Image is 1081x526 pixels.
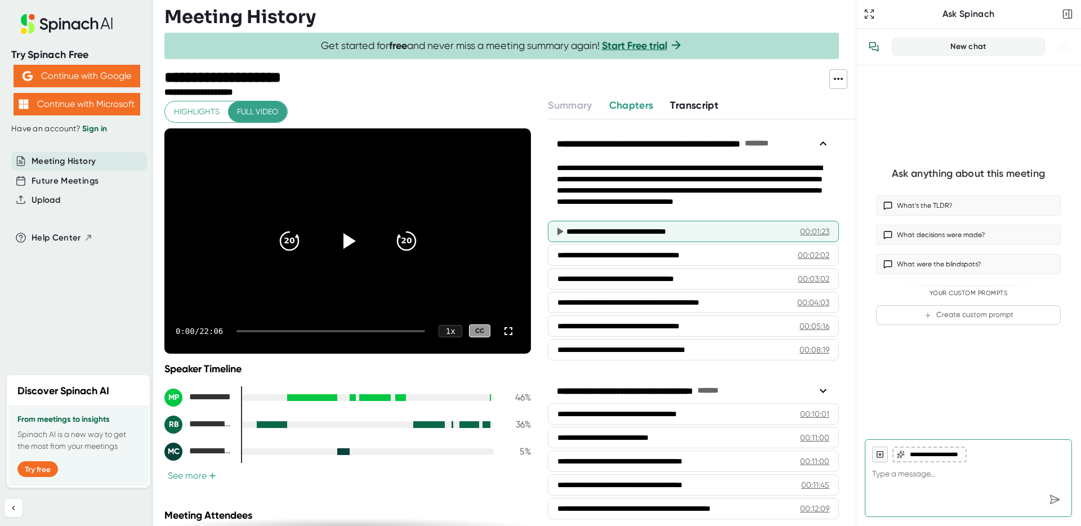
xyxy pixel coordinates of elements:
[32,194,60,207] button: Upload
[17,415,139,424] h3: From meetings to insights
[800,503,829,514] div: 00:12:09
[876,289,1061,297] div: Your Custom Prompts
[82,124,107,133] a: Sign in
[798,249,829,261] div: 00:02:02
[602,39,667,52] a: Start Free trial
[861,6,877,22] button: Expand to Ask Spinach page
[609,99,654,112] span: Chapters
[876,254,1061,274] button: What were the blindspots?
[174,105,220,119] span: Highlights
[797,297,829,308] div: 00:04:03
[800,226,829,237] div: 00:01:23
[17,429,139,452] p: Spinach AI is a new way to get the most from your meetings
[389,39,407,52] b: free
[800,456,829,467] div: 00:11:00
[164,389,182,407] div: MP
[799,344,829,355] div: 00:08:19
[503,446,531,457] div: 5 %
[5,499,23,517] button: Collapse sidebar
[164,443,232,461] div: Max Crampton-Thomas
[32,231,81,244] span: Help Center
[863,35,885,58] button: View conversation history
[798,273,829,284] div: 00:03:02
[209,471,216,480] span: +
[876,305,1061,325] button: Create custom prompt
[876,195,1061,216] button: What’s the TLDR?
[11,48,142,61] div: Try Spinach Free
[321,39,683,52] span: Get started for and never miss a meeting summary again!
[439,325,462,337] div: 1 x
[176,327,223,336] div: 0:00 / 22:06
[165,101,229,122] button: Highlights
[892,167,1045,180] div: Ask anything about this meeting
[164,470,220,482] button: See more+
[164,6,316,28] h3: Meeting History
[800,432,829,443] div: 00:11:00
[32,231,93,244] button: Help Center
[14,93,140,115] button: Continue with Microsoft
[11,124,142,134] div: Have an account?
[1060,6,1075,22] button: Close conversation sidebar
[503,392,531,403] div: 46 %
[17,461,58,477] button: Try free
[670,98,718,113] button: Transcript
[1044,489,1065,510] div: Send message
[548,98,592,113] button: Summary
[164,416,182,434] div: RB
[164,416,232,434] div: Rob Bellenfant
[800,408,829,420] div: 00:10:01
[670,99,718,112] span: Transcript
[548,99,592,112] span: Summary
[801,479,829,491] div: 00:11:45
[503,419,531,430] div: 36 %
[32,175,99,188] button: Future Meetings
[14,65,140,87] button: Continue with Google
[799,320,829,332] div: 00:05:16
[237,105,278,119] span: Full video
[164,509,534,521] div: Meeting Attendees
[164,363,531,375] div: Speaker Timeline
[899,42,1038,52] div: New chat
[876,225,1061,245] button: What decisions were made?
[32,155,96,168] button: Meeting History
[469,324,490,337] div: CC
[17,384,109,399] h2: Discover Spinach AI
[609,98,654,113] button: Chapters
[877,8,1060,20] div: Ask Spinach
[164,443,182,461] div: MC
[164,389,232,407] div: Meenal Patel
[23,71,33,81] img: Aehbyd4JwY73AAAAAElFTkSuQmCC
[228,101,287,122] button: Full video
